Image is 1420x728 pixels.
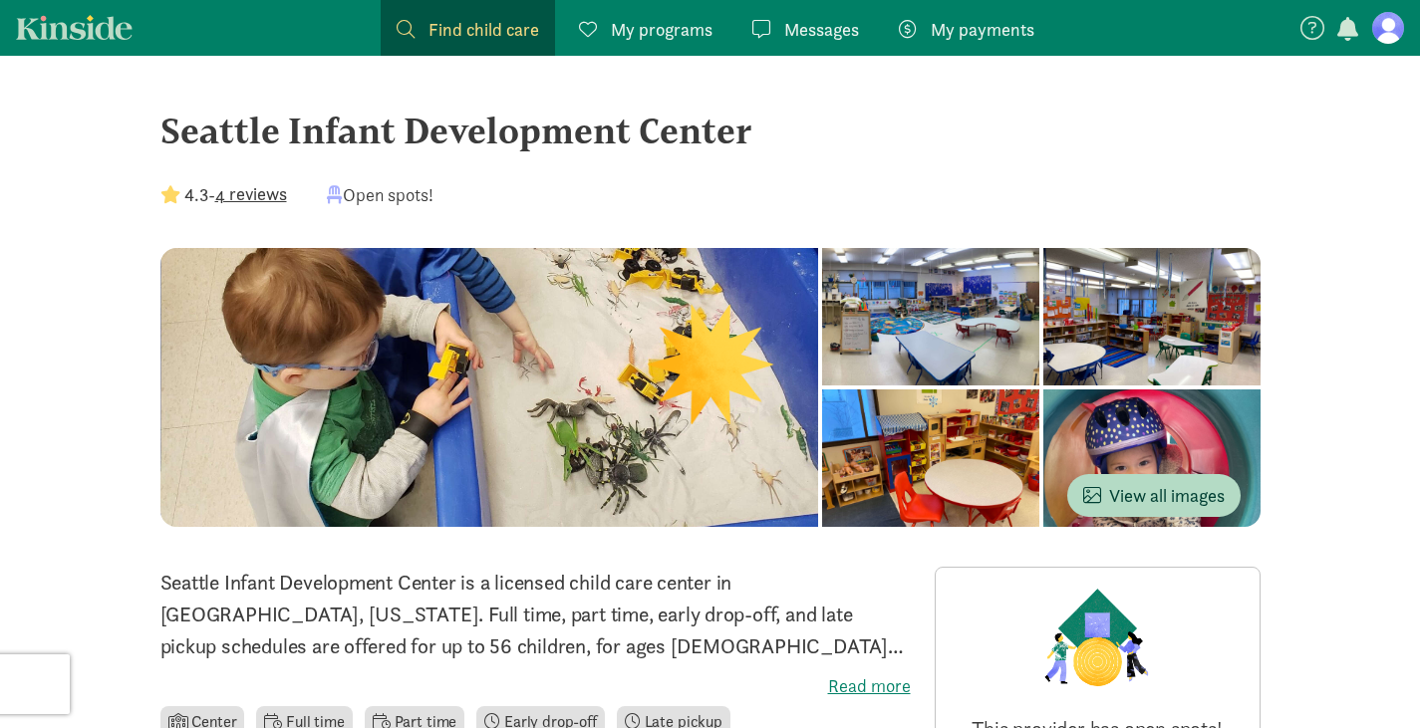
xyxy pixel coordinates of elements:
[1039,584,1155,691] img: Provider logo
[160,181,287,208] div: -
[16,15,133,40] a: Kinside
[184,183,208,206] strong: 4.3
[160,674,911,698] label: Read more
[931,16,1034,43] span: My payments
[160,104,1261,157] div: Seattle Infant Development Center
[1067,474,1241,517] button: View all images
[611,16,712,43] span: My programs
[428,16,539,43] span: Find child care
[327,181,433,208] div: Open spots!
[215,180,287,207] button: 4 reviews
[1083,482,1225,509] span: View all images
[160,567,911,662] p: Seattle Infant Development Center is a licensed child care center in [GEOGRAPHIC_DATA], [US_STATE...
[784,16,859,43] span: Messages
